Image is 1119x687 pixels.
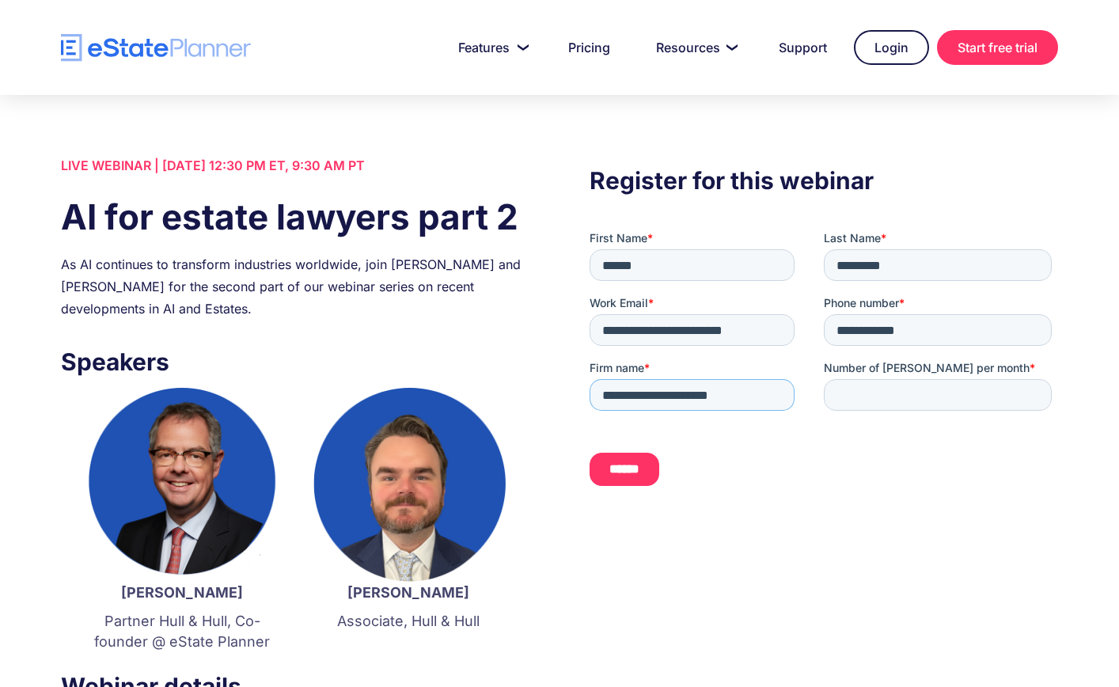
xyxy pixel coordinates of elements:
strong: [PERSON_NAME] [347,584,469,601]
div: As AI continues to transform industries worldwide, join [PERSON_NAME] and [PERSON_NAME] for the s... [61,253,529,320]
a: Support [760,32,846,63]
p: Partner Hull & Hull, Co-founder @ eState Planner [85,611,279,652]
a: Login [854,30,929,65]
h3: Speakers [61,343,529,380]
a: Start free trial [937,30,1058,65]
a: home [61,34,251,62]
a: Features [439,32,541,63]
h1: AI for estate lawyers part 2 [61,192,529,241]
div: LIVE WEBINAR | [DATE] 12:30 PM ET, 9:30 AM PT [61,154,529,176]
iframe: Form 0 [590,230,1058,499]
a: Resources [637,32,752,63]
strong: [PERSON_NAME] [121,584,243,601]
a: Pricing [549,32,629,63]
p: Associate, Hull & Hull [311,611,506,632]
h3: Register for this webinar [590,162,1058,199]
